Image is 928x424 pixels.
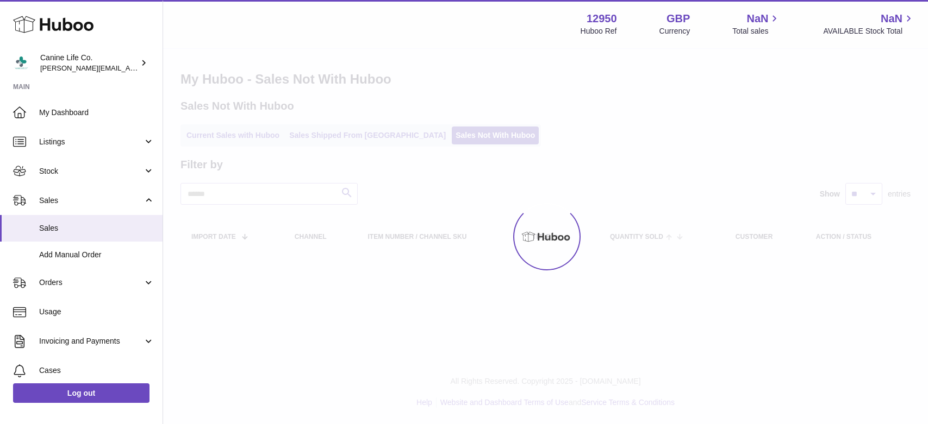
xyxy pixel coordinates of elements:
a: NaN AVAILABLE Stock Total [823,11,915,36]
span: [PERSON_NAME][EMAIL_ADDRESS][DOMAIN_NAME] [40,64,218,72]
span: NaN [746,11,768,26]
img: kevin@clsgltd.co.uk [13,55,29,71]
span: My Dashboard [39,107,154,118]
span: NaN [881,11,902,26]
span: Invoicing and Payments [39,336,143,346]
span: Sales [39,223,154,233]
span: Orders [39,277,143,288]
span: AVAILABLE Stock Total [823,26,915,36]
span: Total sales [732,26,781,36]
div: Canine Life Co. [40,53,138,73]
strong: 12950 [587,11,617,26]
span: Listings [39,137,143,147]
span: Stock [39,166,143,176]
a: Log out [13,383,150,403]
strong: GBP [667,11,690,26]
span: Sales [39,195,143,206]
a: NaN Total sales [732,11,781,36]
span: Usage [39,307,154,317]
span: Add Manual Order [39,250,154,260]
div: Currency [659,26,690,36]
div: Huboo Ref [581,26,617,36]
span: Cases [39,365,154,376]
